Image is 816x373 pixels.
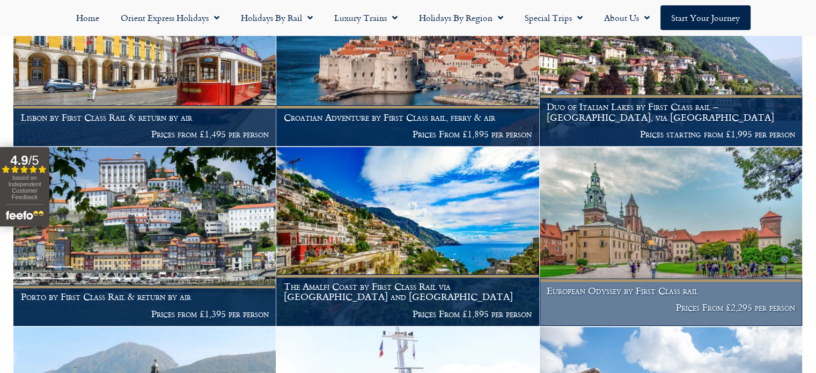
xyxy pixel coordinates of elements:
a: Orient Express Holidays [110,5,230,30]
a: Holidays by Region [408,5,514,30]
p: Prices From £1,895 per person [284,309,532,319]
a: Luxury Trains [324,5,408,30]
p: Prices from £1,495 per person [21,129,269,140]
p: Prices From £2,295 per person [547,302,795,313]
a: Home [65,5,110,30]
nav: Menu [5,5,811,30]
h1: Croatian Adventure by First Class rail, ferry & air [284,112,532,123]
a: Porto by First Class Rail & return by air Prices from £1,395 per person [13,147,276,326]
h1: Porto by First Class Rail & return by air [21,291,269,302]
a: Start your Journey [660,5,751,30]
p: Prices starting from £1,995 per person [547,129,795,140]
p: Prices From £1,895 per person [284,129,532,140]
h1: The Amalfi Coast by First Class Rail via [GEOGRAPHIC_DATA] and [GEOGRAPHIC_DATA] [284,281,532,302]
a: European Odyssey by First Class rail Prices From £2,295 per person [540,147,803,326]
a: Holidays by Rail [230,5,324,30]
p: Prices from £1,395 per person [21,309,269,319]
h1: Duo of Italian Lakes by First Class rail – [GEOGRAPHIC_DATA], via [GEOGRAPHIC_DATA] [547,101,795,122]
h1: European Odyssey by First Class rail [547,286,795,296]
h1: Lisbon by First Class Rail & return by air [21,112,269,123]
a: About Us [593,5,660,30]
a: Special Trips [514,5,593,30]
a: The Amalfi Coast by First Class Rail via [GEOGRAPHIC_DATA] and [GEOGRAPHIC_DATA] Prices From £1,8... [276,147,539,326]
